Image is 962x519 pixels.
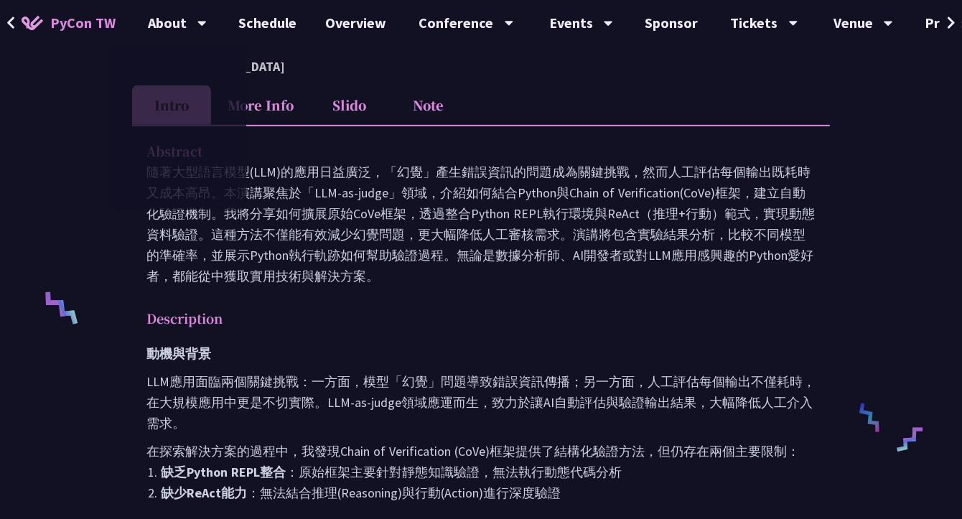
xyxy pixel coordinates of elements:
[161,485,247,501] strong: 缺少ReAct能力
[146,141,787,162] p: Abstract
[389,85,468,125] li: Note
[146,343,816,364] h3: 動機與背景
[108,50,246,83] a: PyCon [GEOGRAPHIC_DATA]
[211,85,310,125] li: More Info
[310,85,389,125] li: Slido
[146,308,787,329] p: Description
[161,462,816,482] li: ：原始框架主要針對靜態知識驗證，無法執行動態代碼分析
[50,12,116,34] span: PyCon TW
[22,16,43,30] img: Home icon of PyCon TW 2025
[161,482,816,503] li: ：無法結合推理(Reasoning)與行動(Action)進行深度驗證
[146,371,816,434] p: LLM應用面臨兩個關鍵挑戰：一方面，模型「幻覺」問題導致錯誤資訊傳播；另一方面，人工評估每個輸出不僅耗時，在大規模應用中更是不切實際。LLM-as-judge領域應運而生，致力於讓AI自動評估與...
[146,162,816,286] p: 隨著大型語言模型(LLM)的應用日益廣泛，「幻覺」產生錯誤資訊的問題成為關鍵挑戰，然而人工評估每個輸出既耗時又成本高昂。本演講聚焦於「LLM-as-judge」領域，介紹如何結合Python與C...
[161,464,286,480] strong: 缺乏Python REPL整合
[7,5,130,41] a: PyCon TW
[146,441,816,462] p: 在探索解決方案的過程中，我發現Chain of Verification (CoVe)框架提供了結構化驗證方法，但仍存在兩個主要限制：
